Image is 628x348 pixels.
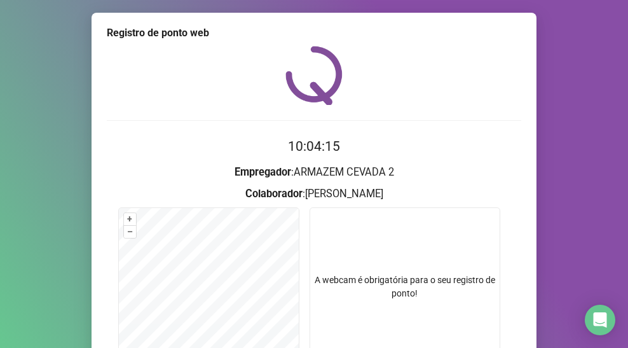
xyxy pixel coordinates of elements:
h3: : [PERSON_NAME] [107,186,521,202]
strong: Colaborador [245,188,303,200]
img: QRPoint [285,46,343,105]
time: 10:04:15 [288,139,340,154]
button: – [124,226,136,238]
h3: : ARMAZEM CEVADA 2 [107,164,521,181]
div: Open Intercom Messenger [585,305,615,335]
button: + [124,213,136,225]
strong: Empregador [235,166,291,178]
div: Registro de ponto web [107,25,521,41]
